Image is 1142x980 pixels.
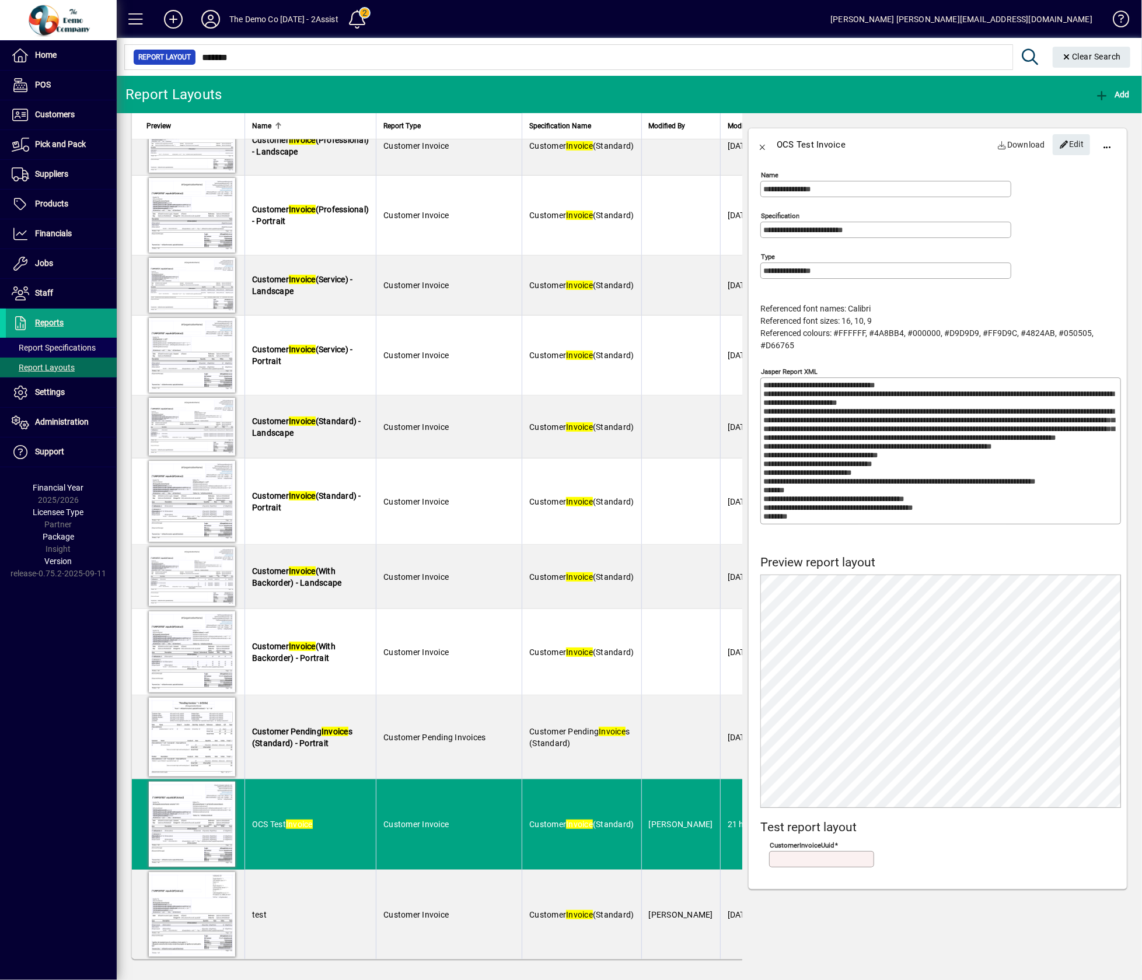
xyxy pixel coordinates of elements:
[12,343,96,352] span: Report Specifications
[993,134,1050,155] a: Download
[383,572,449,582] span: Customer Invoice
[529,141,634,150] span: Customer (Standard)
[1092,84,1133,105] button: Add
[529,572,634,582] span: Customer (Standard)
[529,910,634,919] span: Customer (Standard)
[45,556,72,566] span: Version
[383,211,449,220] span: Customer Invoice
[1095,90,1130,99] span: Add
[35,288,53,297] span: Staff
[6,408,117,437] a: Administration
[286,820,313,829] em: Invoice
[649,910,713,919] span: [PERSON_NAME]
[383,910,449,919] span: Customer Invoice
[252,135,369,156] span: Customer (Professional) - Landscape
[33,483,84,492] span: Financial Year
[252,120,271,132] span: Name
[566,497,593,506] em: Invoice
[252,416,361,437] span: Customer (Standard) - Landscape
[383,647,449,657] span: Customer Invoice
[760,820,1121,835] h4: Test report layout
[252,275,353,296] span: Customer (Service) - Landscape
[289,345,316,354] em: Invoice
[6,249,117,278] a: Jobs
[35,110,75,119] span: Customers
[720,609,801,695] td: [DATE]
[760,316,872,325] span: Referenced font sizes: 16, 10, 9
[289,566,316,576] em: Invoice
[830,10,1092,29] div: [PERSON_NAME] [PERSON_NAME][EMAIL_ADDRESS][DOMAIN_NAME]
[720,545,801,609] td: [DATE]
[252,120,369,132] div: Name
[777,135,846,154] div: OCS Test Invoice
[566,141,593,150] em: Invoice
[35,447,64,456] span: Support
[566,820,593,829] em: Invoice
[1104,2,1127,40] a: Knowledge Base
[6,378,117,407] a: Settings
[1053,134,1090,155] button: Edit
[35,387,65,397] span: Settings
[760,304,871,313] span: Referenced font names: Calibri
[720,695,801,779] td: [DATE]
[252,820,313,829] span: OCS Test
[529,647,634,657] span: Customer (Standard)
[138,51,191,63] span: Report Layout
[760,328,1094,350] span: Referenced colours: #FFFFFF, #4A8BB4, #000000, #D9D9D9, #FF9D9C, #4824AB, #050505, #D66765
[761,367,818,376] mat-label: Jasper Report XML
[35,80,51,89] span: POS
[1062,52,1122,61] span: Clear Search
[289,205,316,214] em: Invoice
[720,870,801,959] td: [DATE]
[6,219,117,249] a: Financials
[566,211,593,220] em: Invoice
[761,171,778,179] mat-label: Name
[383,422,449,432] span: Customer Invoice
[125,85,222,104] div: Report Layouts
[529,820,634,829] span: Customer (Standard)
[761,253,775,261] mat-label: Type
[35,139,86,149] span: Pick and Pack
[749,131,777,159] button: Back
[6,130,117,159] a: Pick and Pack
[146,120,171,132] span: Preview
[529,120,591,132] span: Specification Name
[33,508,84,517] span: Licensee Type
[383,120,515,132] div: Report Type
[720,116,801,176] td: [DATE]
[35,229,72,238] span: Financials
[529,351,634,360] span: Customer (Standard)
[720,779,801,870] td: 21 hours ago
[720,256,801,316] td: [DATE]
[35,169,68,178] span: Suppliers
[6,437,117,467] a: Support
[252,566,342,587] span: Customer (With Backorder) - Landscape
[289,135,316,145] em: Invoice
[529,281,634,290] span: Customer (Standard)
[383,120,421,132] span: Report Type
[6,190,117,219] a: Products
[383,820,449,829] span: Customer Invoice
[566,281,593,290] em: Invoice
[1053,47,1131,68] button: Clear
[12,363,75,372] span: Report Layouts
[192,9,229,30] button: Profile
[529,727,630,748] span: Customer Pending s (Standard)
[529,497,634,506] span: Customer (Standard)
[1093,131,1121,159] button: More options
[1059,135,1084,154] span: Edit
[566,572,593,582] em: Invoice
[252,491,361,512] span: Customer (Standard) - Portrait
[383,733,486,742] span: Customer Pending Invoices
[252,642,336,663] span: Customer (With Backorder) - Portrait
[383,497,449,506] span: Customer Invoice
[566,351,593,360] em: Invoice
[383,281,449,290] span: Customer Invoice
[720,316,801,395] td: [DATE]
[252,345,353,366] span: Customer (Service) - Portrait
[566,910,593,919] em: Invoice
[35,417,89,426] span: Administration
[720,176,801,256] td: [DATE]
[566,647,593,657] em: Invoice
